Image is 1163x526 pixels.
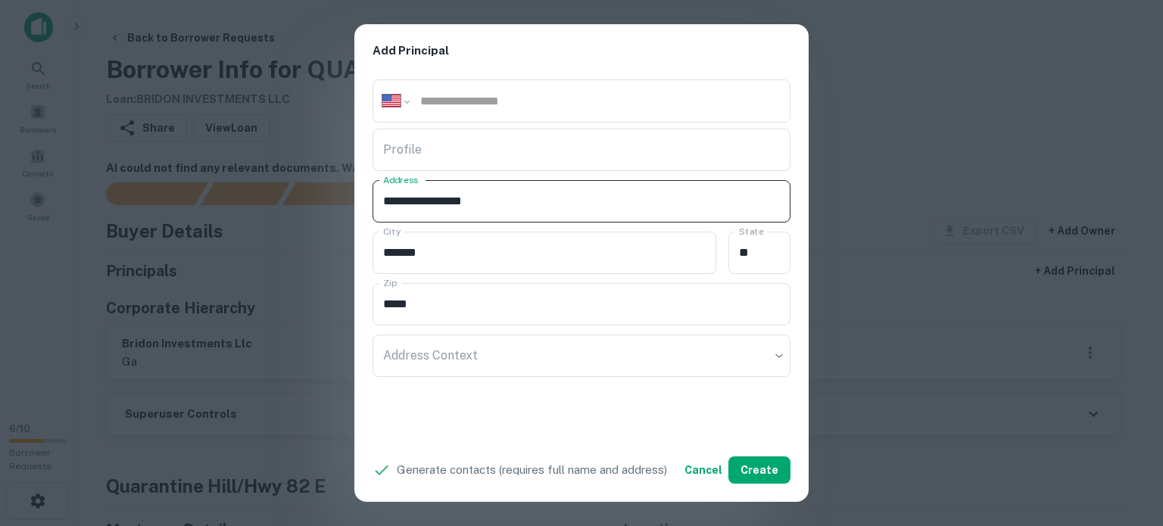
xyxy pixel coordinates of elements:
button: Cancel [678,456,728,484]
p: Generate contacts (requires full name and address) [397,461,667,479]
label: City [383,225,401,238]
div: ​ [373,335,790,377]
h2: Add Principal [354,24,809,78]
label: State [739,225,763,238]
iframe: Chat Widget [1087,405,1163,478]
label: Zip [383,276,397,289]
button: Create [728,456,790,484]
label: Address [383,173,418,186]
